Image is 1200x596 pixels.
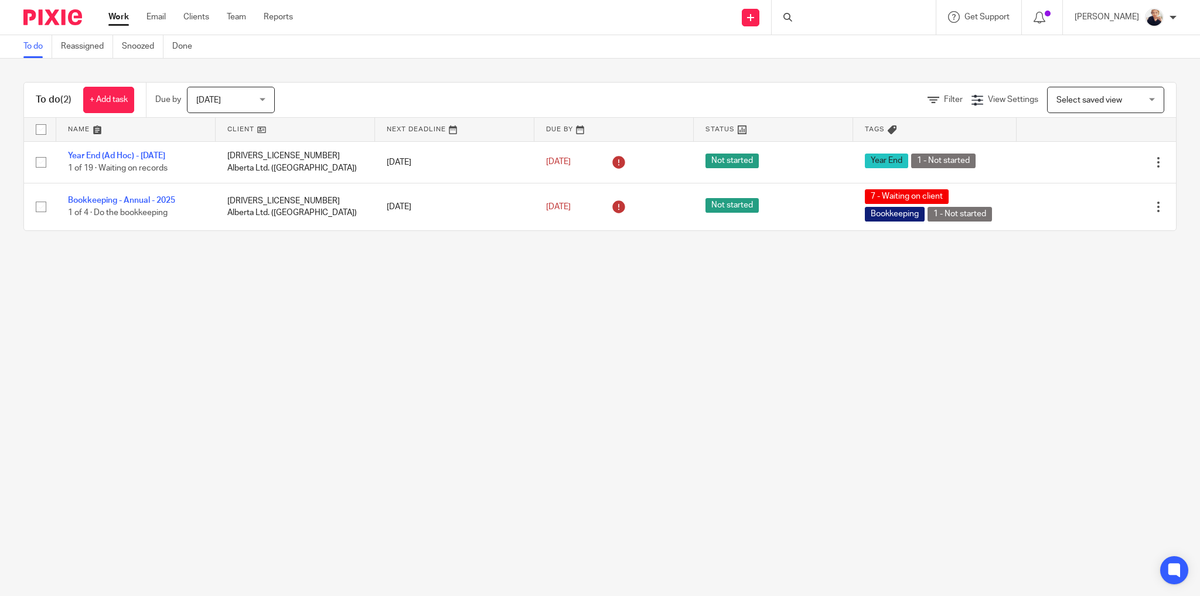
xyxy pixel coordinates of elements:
a: Done [172,35,201,58]
a: Team [227,11,246,23]
span: 1 of 4 · Do the bookkeeping [68,209,168,217]
td: [DATE] [375,183,534,230]
span: Not started [705,198,759,213]
img: unnamed.jpg [1145,8,1164,27]
a: To do [23,35,52,58]
a: Clients [183,11,209,23]
a: Year End (Ad Hoc) - [DATE] [68,152,165,160]
span: Bookkeeping [865,207,925,222]
span: (2) [60,95,71,104]
span: [DATE] [196,96,221,104]
p: [PERSON_NAME] [1075,11,1139,23]
td: [DRIVERS_LICENSE_NUMBER] Alberta Ltd. ([GEOGRAPHIC_DATA]) [216,183,375,230]
span: View Settings [988,96,1038,104]
a: Reassigned [61,35,113,58]
a: + Add task [83,87,134,113]
span: [DATE] [546,203,571,211]
p: Due by [155,94,181,105]
span: Filter [944,96,963,104]
a: Snoozed [122,35,163,58]
td: [DATE] [375,141,534,183]
a: Work [108,11,129,23]
span: 1 - Not started [928,207,992,222]
a: Reports [264,11,293,23]
h1: To do [36,94,71,106]
span: Select saved view [1056,96,1122,104]
span: Tags [865,126,885,132]
span: Get Support [964,13,1010,21]
span: Not started [705,154,759,168]
a: Bookkeeping - Annual - 2025 [68,196,175,205]
span: Year End [865,154,908,168]
span: 1 of 19 · Waiting on records [68,164,168,172]
span: 1 - Not started [911,154,976,168]
span: [DATE] [546,158,571,166]
a: Email [146,11,166,23]
span: 7 - Waiting on client [865,189,949,204]
td: [DRIVERS_LICENSE_NUMBER] Alberta Ltd. ([GEOGRAPHIC_DATA]) [216,141,375,183]
img: Pixie [23,9,82,25]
